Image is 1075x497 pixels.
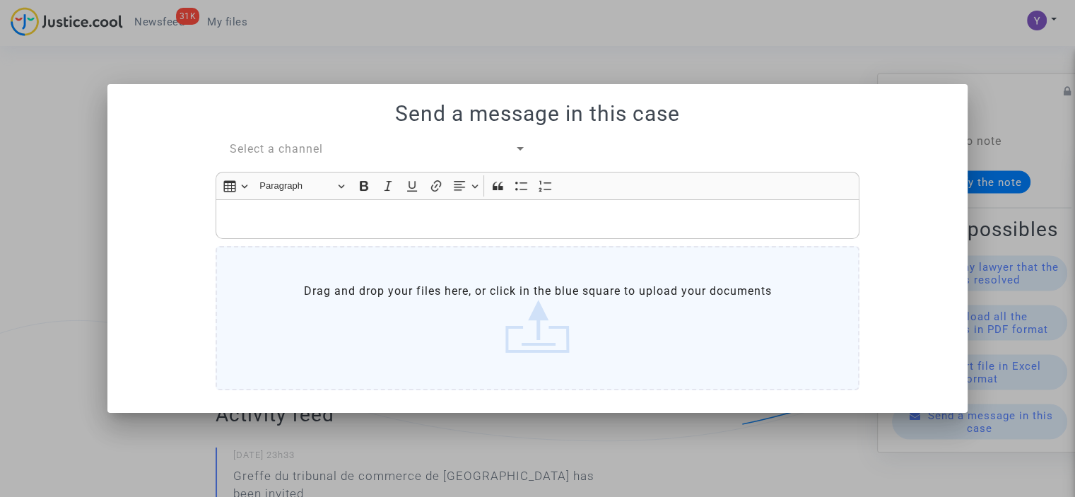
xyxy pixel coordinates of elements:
[253,175,351,197] button: Paragraph
[230,142,323,156] span: Select a channel
[216,199,859,239] div: Rich Text Editor, main
[259,177,333,194] span: Paragraph
[216,172,859,199] div: Editor toolbar
[124,101,951,127] h1: Send a message in this case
